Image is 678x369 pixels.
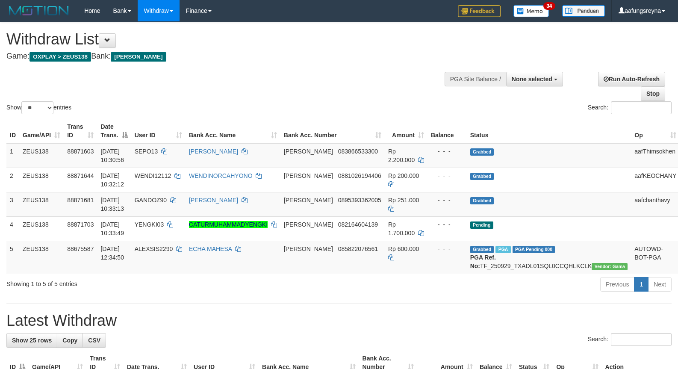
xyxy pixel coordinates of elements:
span: [DATE] 10:33:49 [100,221,124,236]
span: [PERSON_NAME] [284,245,333,252]
td: ZEUS138 [19,241,64,274]
th: Trans ID: activate to sort column ascending [64,119,97,143]
img: Feedback.jpg [458,5,501,17]
td: 3 [6,192,19,216]
span: Show 25 rows [12,337,52,344]
a: WENDINORCAHYONO [189,172,253,179]
td: ZEUS138 [19,192,64,216]
span: [DATE] 10:33:13 [100,197,124,212]
span: PGA Pending [513,246,555,253]
td: 2 [6,168,19,192]
div: - - - [431,147,463,156]
span: [PERSON_NAME] [284,197,333,204]
span: Copy 0881026194406 to clipboard [338,172,381,179]
button: None selected [506,72,563,86]
a: CSV [83,333,106,348]
td: ZEUS138 [19,216,64,241]
span: Rp 2.200.000 [388,148,415,163]
span: 88871703 [67,221,94,228]
span: Rp 200.000 [388,172,419,179]
div: Showing 1 to 5 of 5 entries [6,276,276,288]
th: Status [467,119,631,143]
span: 88871603 [67,148,94,155]
input: Search: [611,333,672,346]
span: [PERSON_NAME] [111,52,166,62]
td: 5 [6,241,19,274]
span: 88871644 [67,172,94,179]
span: Copy 082164604139 to clipboard [338,221,378,228]
span: [DATE] 10:32:12 [100,172,124,188]
h1: Latest Withdraw [6,312,672,329]
td: 1 [6,143,19,168]
th: Date Trans.: activate to sort column descending [97,119,131,143]
b: PGA Ref. No: [470,254,496,269]
td: ZEUS138 [19,168,64,192]
a: Show 25 rows [6,333,57,348]
span: Grabbed [470,197,494,204]
span: Copy [62,337,77,344]
h1: Withdraw List [6,31,443,48]
th: Balance [427,119,467,143]
a: 1 [634,277,649,292]
img: panduan.png [562,5,605,17]
span: Grabbed [470,148,494,156]
a: Run Auto-Refresh [598,72,665,86]
a: ECHA MAHESA [189,245,232,252]
span: Copy 0895393362005 to clipboard [338,197,381,204]
div: - - - [431,196,463,204]
span: ALEXSIS2290 [135,245,173,252]
a: [PERSON_NAME] [189,197,238,204]
span: Copy 083866533300 to clipboard [338,148,378,155]
h4: Game: Bank: [6,52,443,61]
span: None selected [512,76,552,83]
th: Bank Acc. Number: activate to sort column ascending [280,119,385,143]
a: Copy [57,333,83,348]
label: Search: [588,333,672,346]
span: Rp 1.700.000 [388,221,415,236]
span: [PERSON_NAME] [284,221,333,228]
img: MOTION_logo.png [6,4,71,17]
span: Grabbed [470,246,494,253]
span: Grabbed [470,173,494,180]
span: Copy 085822076561 to clipboard [338,245,378,252]
span: Rp 600.000 [388,245,419,252]
span: GANDOZ90 [135,197,167,204]
span: OXPLAY > ZEUS138 [29,52,91,62]
th: User ID: activate to sort column ascending [131,119,186,143]
span: Vendor URL: https://trx31.1velocity.biz [592,263,628,270]
img: Button%20Memo.svg [513,5,549,17]
div: - - - [431,171,463,180]
span: YENGKI03 [135,221,164,228]
input: Search: [611,101,672,114]
span: Pending [470,221,493,229]
span: SEPO13 [135,148,158,155]
a: Stop [641,86,665,101]
label: Show entries [6,101,71,114]
th: Game/API: activate to sort column ascending [19,119,64,143]
a: CATURMUHAMMADYENGKI [189,221,268,228]
div: - - - [431,220,463,229]
td: ZEUS138 [19,143,64,168]
label: Search: [588,101,672,114]
select: Showentries [21,101,53,114]
td: 4 [6,216,19,241]
div: PGA Site Balance / [445,72,506,86]
th: Amount: activate to sort column ascending [385,119,427,143]
span: [DATE] 10:30:56 [100,148,124,163]
th: ID [6,119,19,143]
span: Rp 251.000 [388,197,419,204]
span: [PERSON_NAME] [284,172,333,179]
span: [PERSON_NAME] [284,148,333,155]
a: Previous [600,277,634,292]
span: [DATE] 12:34:50 [100,245,124,261]
div: - - - [431,245,463,253]
a: Next [648,277,672,292]
span: 34 [543,2,555,10]
td: TF_250929_TXADL01SQL0CCQHLKCLK [467,241,631,274]
span: Marked by aafpengsreynich [495,246,510,253]
span: WENDI12112 [135,172,171,179]
th: Bank Acc. Name: activate to sort column ascending [186,119,280,143]
span: 88871681 [67,197,94,204]
a: [PERSON_NAME] [189,148,238,155]
span: CSV [88,337,100,344]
